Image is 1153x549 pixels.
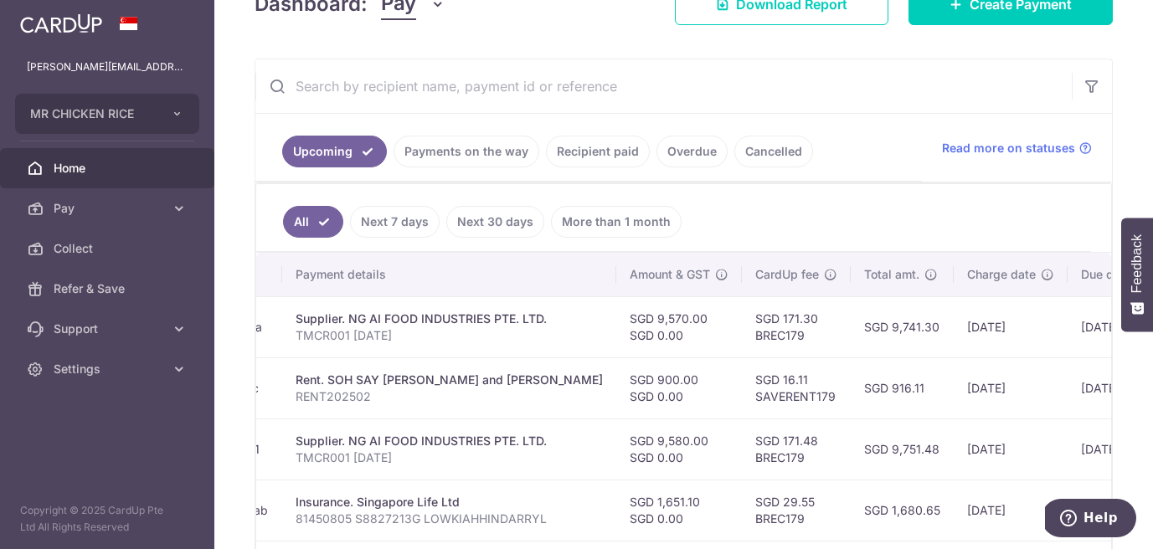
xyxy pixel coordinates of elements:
[54,321,164,337] span: Support
[30,105,154,122] span: MR CHICKEN RICE
[551,206,682,238] a: More than 1 month
[54,280,164,297] span: Refer & Save
[282,253,616,296] th: Payment details
[616,480,742,541] td: SGD 1,651.10 SGD 0.00
[967,266,1036,283] span: Charge date
[394,136,539,167] a: Payments on the way
[20,13,102,33] img: CardUp
[54,200,164,217] span: Pay
[616,296,742,357] td: SGD 9,570.00 SGD 0.00
[546,136,650,167] a: Recipient paid
[296,310,603,327] div: Supplier. NG AI FOOD INDUSTRIES PTE. LTD.
[656,136,728,167] a: Overdue
[15,94,199,134] button: MR CHICKEN RICE
[742,296,851,357] td: SGD 171.30 BREC179
[742,418,851,480] td: SGD 171.48 BREC179
[742,480,851,541] td: SGD 29.55 BREC179
[616,418,742,480] td: SGD 9,580.00 SGD 0.00
[54,240,164,257] span: Collect
[616,357,742,418] td: SGD 900.00 SGD 0.00
[942,140,1092,156] a: Read more on statuses
[446,206,544,238] a: Next 30 days
[1130,234,1145,293] span: Feedback
[54,160,164,177] span: Home
[283,206,343,238] a: All
[1121,218,1153,331] button: Feedback - Show survey
[296,494,603,511] div: Insurance. Singapore Life Ltd
[282,136,387,167] a: Upcoming
[296,388,603,405] p: RENT202502
[742,357,851,418] td: SGD 16.11 SAVERENT179
[296,433,603,449] div: Supplier. NG AI FOOD INDUSTRIES PTE. LTD.
[27,59,188,75] p: [PERSON_NAME][EMAIL_ADDRESS][DOMAIN_NAME]
[255,59,1072,113] input: Search by recipient name, payment id or reference
[851,480,954,541] td: SGD 1,680.65
[630,266,710,283] span: Amount & GST
[851,418,954,480] td: SGD 9,751.48
[954,357,1068,418] td: [DATE]
[954,296,1068,357] td: [DATE]
[755,266,819,283] span: CardUp fee
[942,140,1075,156] span: Read more on statuses
[851,296,954,357] td: SGD 9,741.30
[954,418,1068,480] td: [DATE]
[734,136,813,167] a: Cancelled
[954,480,1068,541] td: [DATE]
[864,266,919,283] span: Total amt.
[296,372,603,388] div: Rent. SOH SAY [PERSON_NAME] and [PERSON_NAME]
[1045,499,1136,541] iframe: Opens a widget where you can find more information
[350,206,440,238] a: Next 7 days
[1081,266,1131,283] span: Due date
[296,327,603,344] p: TMCR001 [DATE]
[296,511,603,527] p: 81450805 S8827213G LOWKIAHHINDARRYL
[54,361,164,377] span: Settings
[296,449,603,466] p: TMCR001 [DATE]
[851,357,954,418] td: SGD 916.11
